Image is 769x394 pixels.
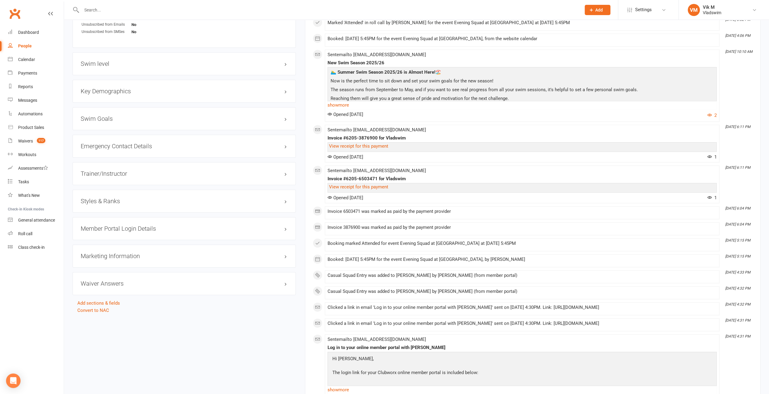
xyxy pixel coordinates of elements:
[131,30,166,34] strong: No
[8,213,64,227] a: General attendance kiosk mode
[8,162,64,175] a: Assessments
[703,5,721,10] div: Vik M
[328,36,717,41] div: Booked: [DATE] 5:45PM for the event Evening Squad at [GEOGRAPHIC_DATA], from the website calendar
[328,345,717,350] div: Log in to your online member portal with [PERSON_NAME]
[77,308,109,313] a: Convert to NAC
[18,193,40,198] div: What's New
[81,60,288,67] h3: Swim level
[328,337,426,342] span: Sent email to [EMAIL_ADDRESS][DOMAIN_NAME]
[8,175,64,189] a: Tasks
[688,4,700,16] div: VM
[329,95,715,104] p: Reaching them will give you a great sense of pride and motivation for the next challenge.
[37,138,45,143] span: 117
[725,286,750,290] i: [DATE] 4:32 PM
[725,165,750,170] i: [DATE] 6:11 PM
[328,225,717,230] div: Invoice 3876900 was marked as paid by the payment provider
[18,179,29,184] div: Tasks
[707,112,717,119] button: 2
[80,6,577,14] input: Search...
[725,238,750,242] i: [DATE] 5:15 PM
[328,195,363,200] span: Opened [DATE]
[328,60,717,66] div: New Swim Season 2025/26
[18,84,33,89] div: Reports
[8,26,64,39] a: Dashboard
[8,227,64,241] a: Roll call
[82,29,131,35] div: Unsubscribed from SMSes
[81,88,288,94] h3: Key Demographics
[8,107,64,121] a: Automations
[8,53,64,66] a: Calendar
[328,321,717,326] div: Clicked a link in email 'Log in to your online member portal with [PERSON_NAME]' sent on [DATE] 4...
[18,139,33,143] div: Waivers
[81,143,288,149] h3: Emergency Contact Details
[18,111,43,116] div: Automations
[328,168,426,173] span: Sent email to [EMAIL_ADDRESS][DOMAIN_NAME]
[8,134,64,148] a: Waivers 117
[18,166,48,171] div: Assessments
[328,52,426,57] span: Sent email to [EMAIL_ADDRESS][DOMAIN_NAME]
[18,231,32,236] div: Roll call
[725,270,750,274] i: [DATE] 4:33 PM
[331,369,616,378] p: The login link for your Clubworx online member portal is included below:
[7,6,22,21] a: Clubworx
[328,101,717,109] a: show more
[18,98,37,103] div: Messages
[585,5,610,15] button: Add
[328,257,717,262] div: Booked: [DATE] 5:45PM for the event Evening Squad at [GEOGRAPHIC_DATA], by [PERSON_NAME]
[703,10,721,15] div: Vladswim
[707,195,717,200] span: 1
[725,254,750,258] i: [DATE] 5:15 PM
[8,121,64,134] a: Product Sales
[725,206,750,210] i: [DATE] 6:04 PM
[328,273,717,278] div: Casual Squad Entry was added to [PERSON_NAME] by [PERSON_NAME] (from member portal)
[328,136,717,141] div: Invoice #6205-3876900 for Vladswim
[328,241,717,246] div: Booking marked Attended for event Evening Squad at [GEOGRAPHIC_DATA] at [DATE] 5:45PM
[331,69,435,75] b: 🏊‍♂️ Summer Swim Season 2025/26 is Almost Here!
[725,222,750,226] i: [DATE] 6:04 PM
[8,94,64,107] a: Messages
[18,218,55,223] div: General attendance
[18,57,35,62] div: Calendar
[328,209,717,214] div: Invoice 6503471 was marked as paid by the payment provider
[595,8,603,12] span: Add
[131,22,166,27] strong: No
[18,125,44,130] div: Product Sales
[328,386,717,394] a: show more
[18,152,36,157] div: Workouts
[18,71,37,75] div: Payments
[329,143,388,149] a: View receipt for this payment
[329,77,715,86] p: Now is the perfect time to sit down and set your swim goals for the new season!
[81,115,288,122] h3: Swim Goals
[8,80,64,94] a: Reports
[331,355,616,364] p: Hi [PERSON_NAME],
[328,305,717,310] div: Clicked a link in email 'Log in to your online member portal with [PERSON_NAME]' sent on [DATE] 4...
[81,170,288,177] h3: Trainer/Instructor
[18,30,39,35] div: Dashboard
[328,176,717,181] div: Invoice #6205-6503471 for Vladswim
[725,302,750,306] i: [DATE] 4:32 PM
[725,334,750,338] i: [DATE] 4:31 PM
[8,66,64,80] a: Payments
[81,198,288,204] h3: Styles & Ranks
[81,225,288,232] h3: Member Portal Login Details
[8,148,64,162] a: Workouts
[6,373,21,388] div: Open Intercom Messenger
[331,69,441,75] span: 🏖️
[725,34,750,38] i: [DATE] 4:06 PM
[81,253,288,259] h3: Marketing Information
[81,280,288,287] h3: Waiver Answers
[725,125,750,129] i: [DATE] 6:11 PM
[8,241,64,254] a: Class kiosk mode
[82,22,131,27] div: Unsubscribed from Emails
[328,154,363,160] span: Opened [DATE]
[77,300,120,306] a: Add sections & fields
[635,3,652,17] span: Settings
[329,184,388,190] a: View receipt for this payment
[18,43,32,48] div: People
[329,86,715,95] p: The season runs from September to May, and if you want to see real progress from all your swim se...
[328,127,426,133] span: Sent email to [EMAIL_ADDRESS][DOMAIN_NAME]
[328,20,717,25] div: Marked 'Attended' in roll call by [PERSON_NAME] for the event Evening Squad at [GEOGRAPHIC_DATA] ...
[8,39,64,53] a: People
[18,245,45,250] div: Class check-in
[707,154,717,160] span: 1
